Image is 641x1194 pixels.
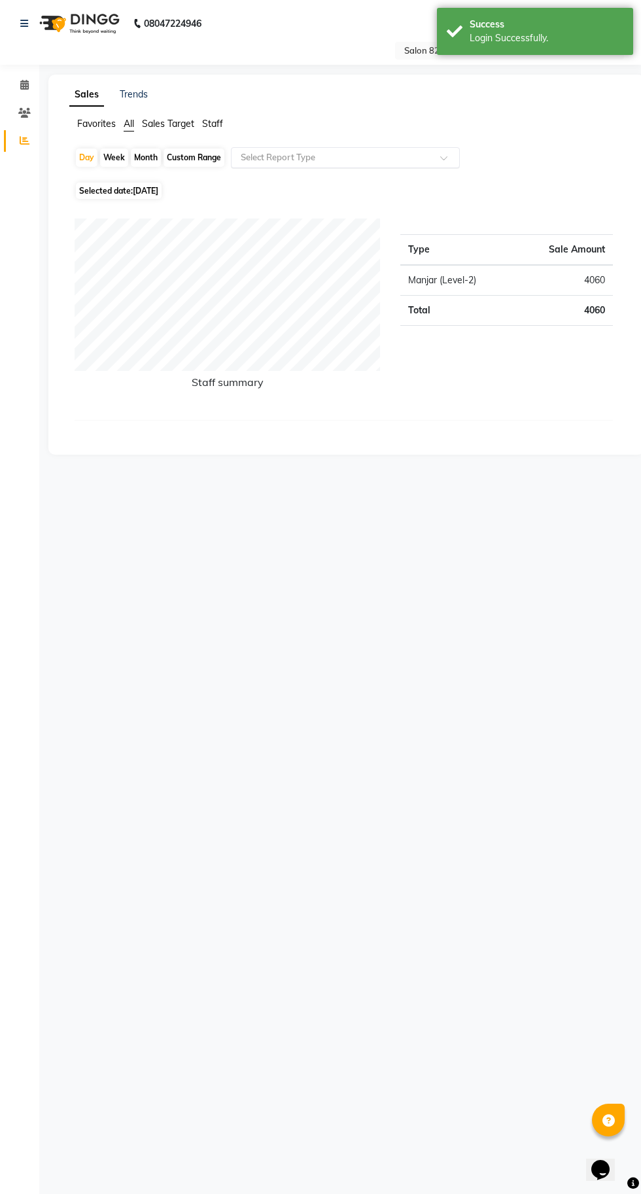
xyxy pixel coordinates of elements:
div: Success [470,18,623,31]
span: [DATE] [133,186,158,196]
img: logo [33,5,123,42]
span: Favorites [77,118,116,130]
th: Sale Amount [515,235,613,266]
td: 4060 [515,296,613,326]
span: Staff [202,118,223,130]
span: Sales Target [142,118,194,130]
div: Month [131,149,161,167]
td: Manjar (Level-2) [400,265,515,296]
span: All [124,118,134,130]
iframe: chat widget [586,1142,628,1181]
div: Week [100,149,128,167]
h6: Staff summary [75,376,381,394]
span: Selected date: [76,183,162,199]
a: Trends [120,88,148,100]
td: Total [400,296,515,326]
b: 08047224946 [144,5,201,42]
th: Type [400,235,515,266]
div: Login Successfully. [470,31,623,45]
div: Day [76,149,97,167]
td: 4060 [515,265,613,296]
div: Custom Range [164,149,224,167]
a: Sales [69,83,104,107]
